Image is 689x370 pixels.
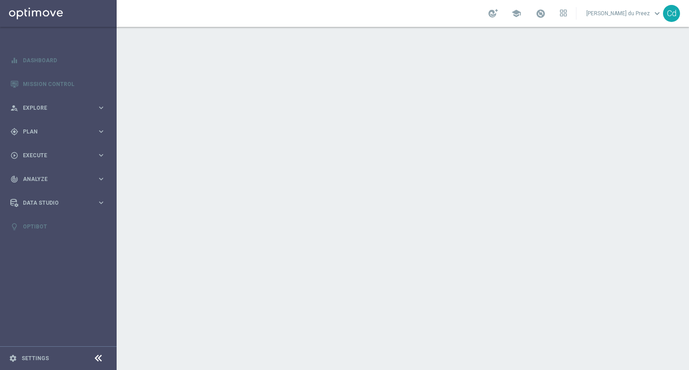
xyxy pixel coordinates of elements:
span: Analyze [23,176,97,182]
div: Data Studio [10,199,97,207]
span: Explore [23,105,97,111]
div: Dashboard [10,48,105,72]
button: Mission Control [10,81,106,88]
a: Settings [22,356,49,361]
div: Mission Control [10,72,105,96]
div: Optibot [10,215,105,238]
button: lightbulb Optibot [10,223,106,230]
span: school [511,9,521,18]
i: keyboard_arrow_right [97,103,105,112]
i: play_circle_outline [10,151,18,159]
i: keyboard_arrow_right [97,175,105,183]
i: keyboard_arrow_right [97,198,105,207]
button: play_circle_outline Execute keyboard_arrow_right [10,152,106,159]
i: keyboard_arrow_right [97,151,105,159]
i: person_search [10,104,18,112]
i: keyboard_arrow_right [97,127,105,136]
i: equalizer [10,56,18,65]
button: person_search Explore keyboard_arrow_right [10,104,106,112]
button: gps_fixed Plan keyboard_arrow_right [10,128,106,135]
a: [PERSON_NAME] du Preezkeyboard_arrow_down [585,7,663,20]
div: Analyze [10,175,97,183]
a: Mission Control [23,72,105,96]
span: Plan [23,129,97,134]
button: Data Studio keyboard_arrow_right [10,199,106,207]
button: equalizer Dashboard [10,57,106,64]
div: Cd [663,5,680,22]
div: Execute [10,151,97,159]
i: gps_fixed [10,128,18,136]
i: lightbulb [10,223,18,231]
i: track_changes [10,175,18,183]
span: Data Studio [23,200,97,206]
i: settings [9,354,17,362]
span: Execute [23,153,97,158]
a: Optibot [23,215,105,238]
div: Explore [10,104,97,112]
span: keyboard_arrow_down [652,9,662,18]
button: track_changes Analyze keyboard_arrow_right [10,176,106,183]
a: Dashboard [23,48,105,72]
div: Plan [10,128,97,136]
